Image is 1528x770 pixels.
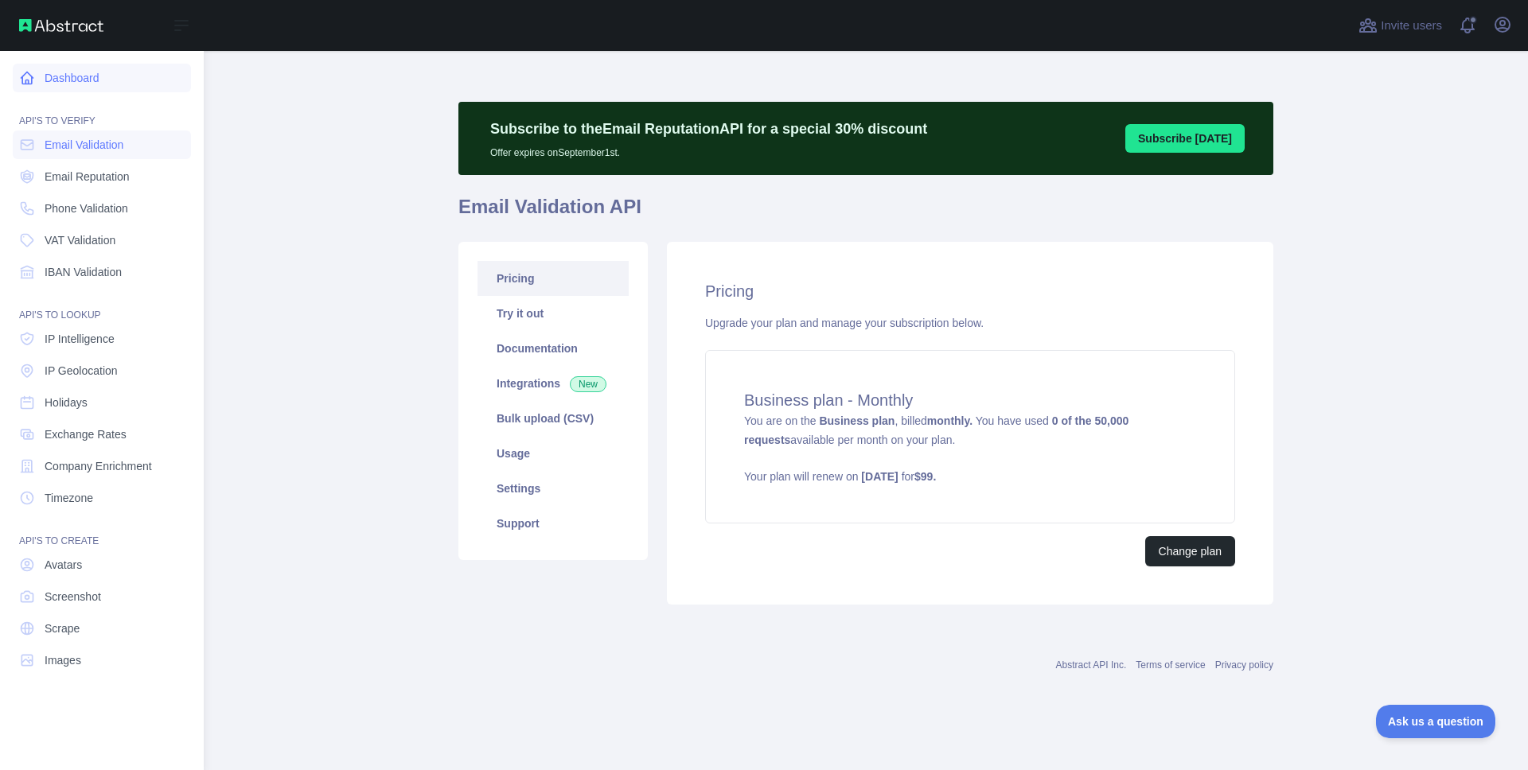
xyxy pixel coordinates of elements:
[45,137,123,153] span: Email Validation
[13,325,191,353] a: IP Intelligence
[1145,536,1235,566] button: Change plan
[13,194,191,223] a: Phone Validation
[13,388,191,417] a: Holidays
[13,226,191,255] a: VAT Validation
[45,458,152,474] span: Company Enrichment
[13,420,191,449] a: Exchange Rates
[13,550,191,579] a: Avatars
[1056,659,1127,671] a: Abstract API Inc.
[927,414,973,427] strong: monthly.
[13,290,191,321] div: API'S TO LOOKUP
[13,162,191,191] a: Email Reputation
[45,620,80,636] span: Scrape
[705,315,1235,331] div: Upgrade your plan and manage your subscription below.
[13,582,191,611] a: Screenshot
[19,19,103,32] img: Abstract API
[45,169,130,185] span: Email Reputation
[13,452,191,480] a: Company Enrichment
[45,363,118,379] span: IP Geolocation
[570,376,606,392] span: New
[744,389,1196,411] h4: Business plan - Monthly
[914,470,936,483] strong: $ 99 .
[477,261,629,296] a: Pricing
[13,64,191,92] a: Dashboard
[13,515,191,547] div: API'S TO CREATE
[45,395,88,410] span: Holidays
[1376,705,1496,738] iframe: Toggle Customer Support
[45,200,128,216] span: Phone Validation
[13,95,191,127] div: API'S TO VERIFY
[477,331,629,366] a: Documentation
[45,232,115,248] span: VAT Validation
[1125,124,1245,153] button: Subscribe [DATE]
[13,614,191,643] a: Scrape
[477,401,629,436] a: Bulk upload (CSV)
[1355,13,1445,38] button: Invite users
[45,589,101,605] span: Screenshot
[45,490,93,506] span: Timezone
[45,652,81,668] span: Images
[1381,17,1442,35] span: Invite users
[477,506,629,541] a: Support
[705,280,1235,302] h2: Pricing
[744,414,1196,484] span: You are on the , billed You have used available per month on your plan.
[1215,659,1273,671] a: Privacy policy
[490,140,927,159] p: Offer expires on September 1st.
[13,356,191,385] a: IP Geolocation
[477,366,629,401] a: Integrations New
[45,331,115,347] span: IP Intelligence
[861,470,898,483] strong: [DATE]
[45,264,122,280] span: IBAN Validation
[13,646,191,675] a: Images
[1136,659,1205,671] a: Terms of service
[458,194,1273,232] h1: Email Validation API
[45,426,127,442] span: Exchange Rates
[744,469,1196,484] p: Your plan will renew on for
[13,130,191,159] a: Email Validation
[13,484,191,512] a: Timezone
[477,436,629,471] a: Usage
[490,118,927,140] p: Subscribe to the Email Reputation API for a special 30 % discount
[477,471,629,506] a: Settings
[45,557,82,573] span: Avatars
[13,258,191,286] a: IBAN Validation
[477,296,629,331] a: Try it out
[819,414,895,427] strong: Business plan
